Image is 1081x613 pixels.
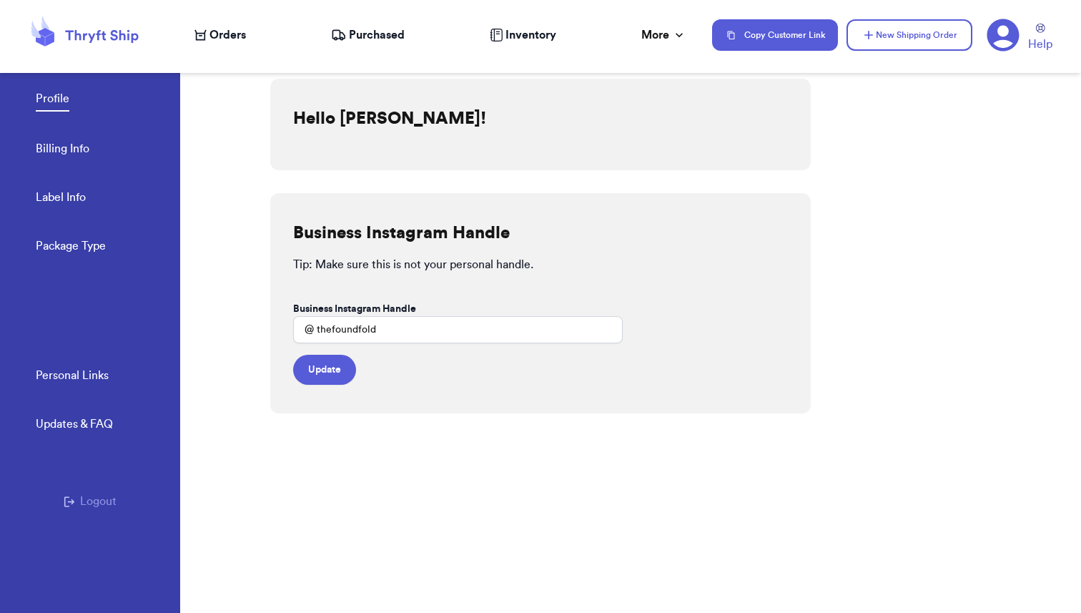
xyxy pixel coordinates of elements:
[36,140,89,160] a: Billing Info
[36,90,69,112] a: Profile
[293,355,356,385] button: Update
[712,19,838,51] button: Copy Customer Link
[209,26,246,44] span: Orders
[36,416,113,433] div: Updates & FAQ
[64,493,117,510] button: Logout
[36,416,113,436] a: Updates & FAQ
[36,237,106,258] a: Package Type
[1028,24,1052,53] a: Help
[641,26,686,44] div: More
[349,26,405,44] span: Purchased
[293,256,788,273] p: Tip: Make sure this is not your personal handle.
[194,26,246,44] a: Orders
[293,316,314,343] div: @
[36,189,86,209] a: Label Info
[331,26,405,44] a: Purchased
[505,26,556,44] span: Inventory
[293,222,510,245] h2: Business Instagram Handle
[490,26,556,44] a: Inventory
[293,107,486,130] h2: Hello [PERSON_NAME]!
[846,19,972,51] button: New Shipping Order
[293,302,416,316] label: Business Instagram Handle
[1028,36,1052,53] span: Help
[36,367,109,387] a: Personal Links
